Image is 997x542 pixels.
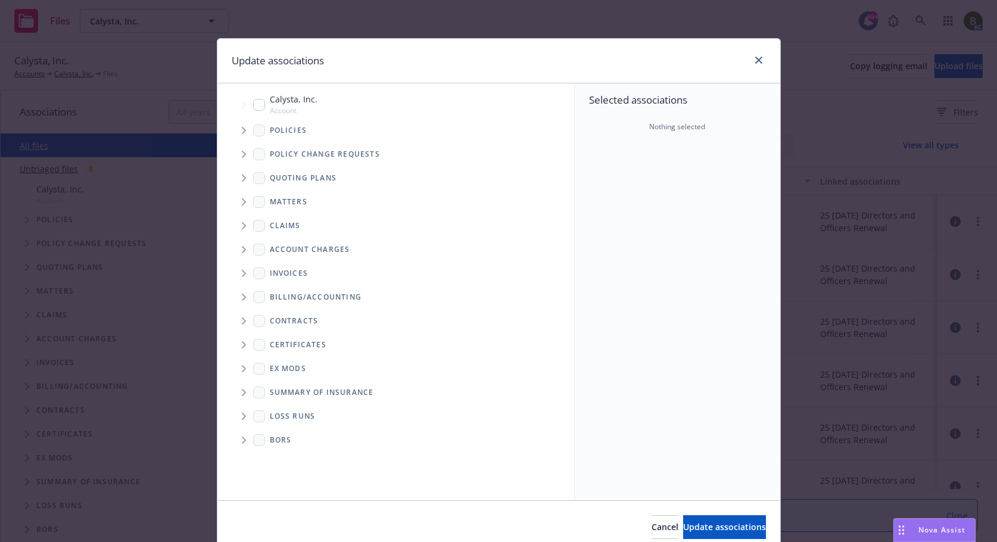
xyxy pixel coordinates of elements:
span: Quoting plans [270,175,337,182]
span: Policies [270,127,307,134]
span: Nothing selected [649,122,705,132]
span: Certificates [270,341,326,348]
div: Folder Tree Example [217,285,574,452]
span: Contracts [270,317,319,325]
button: Nova Assist [893,518,976,542]
div: Tree Example [217,91,574,285]
span: Account [270,105,317,116]
span: Invoices [270,270,309,277]
span: BORs [270,437,292,444]
span: Nova Assist [918,525,965,535]
h1: Update associations [232,53,324,68]
span: Ex Mods [270,365,306,372]
a: close [752,53,766,67]
span: Matters [270,198,307,205]
span: Claims [270,222,301,229]
span: Cancel [652,521,678,532]
button: Update associations [683,515,766,539]
span: Calysta, Inc. [270,93,317,105]
button: Cancel [652,515,678,539]
span: Loss Runs [270,413,316,420]
span: Summary of insurance [270,389,374,396]
span: Update associations [683,521,766,532]
span: Account charges [270,246,350,253]
span: Selected associations [589,93,766,107]
span: Policy change requests [270,151,380,158]
div: Drag to move [894,519,909,541]
span: Billing/Accounting [270,294,362,301]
